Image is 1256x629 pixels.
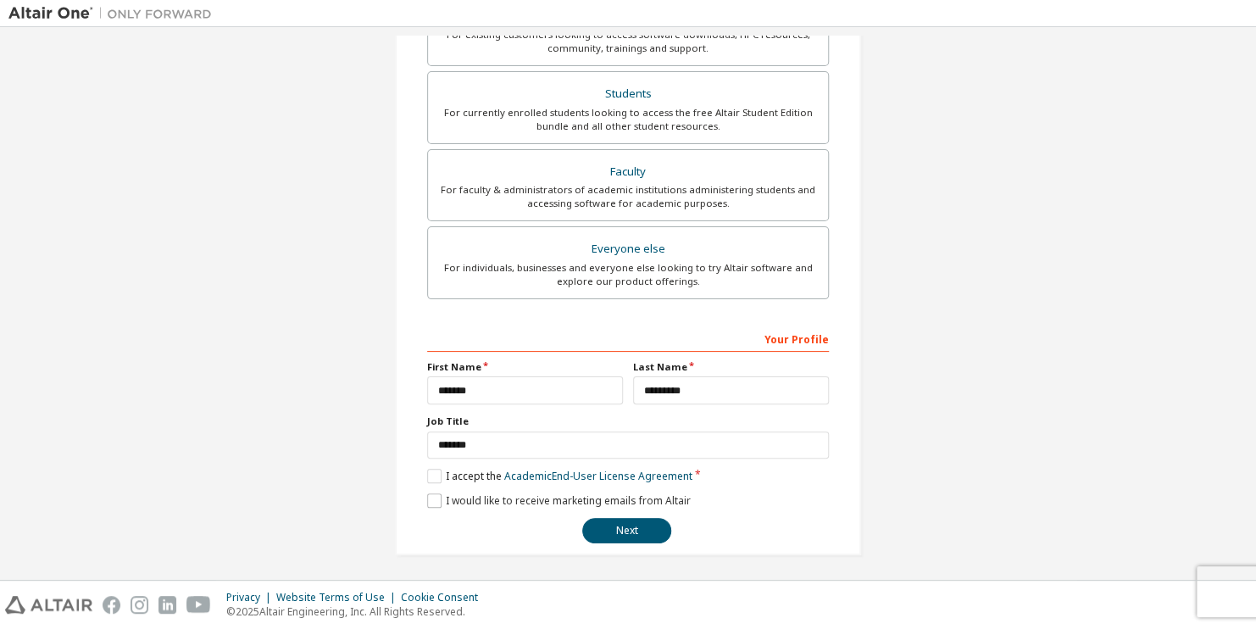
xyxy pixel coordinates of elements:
[401,591,488,604] div: Cookie Consent
[5,596,92,614] img: altair_logo.svg
[438,106,818,133] div: For currently enrolled students looking to access the free Altair Student Edition bundle and all ...
[103,596,120,614] img: facebook.svg
[438,183,818,210] div: For faculty & administrators of academic institutions administering students and accessing softwa...
[131,596,148,614] img: instagram.svg
[427,469,692,483] label: I accept the
[438,237,818,261] div: Everyone else
[427,325,829,352] div: Your Profile
[504,469,692,483] a: Academic End-User License Agreement
[438,160,818,184] div: Faculty
[158,596,176,614] img: linkedin.svg
[226,604,488,619] p: © 2025 Altair Engineering, Inc. All Rights Reserved.
[438,82,818,106] div: Students
[226,591,276,604] div: Privacy
[427,493,691,508] label: I would like to receive marketing emails from Altair
[8,5,220,22] img: Altair One
[438,261,818,288] div: For individuals, businesses and everyone else looking to try Altair software and explore our prod...
[633,360,829,374] label: Last Name
[427,415,829,428] label: Job Title
[582,518,671,543] button: Next
[186,596,211,614] img: youtube.svg
[276,591,401,604] div: Website Terms of Use
[427,360,623,374] label: First Name
[438,28,818,55] div: For existing customers looking to access software downloads, HPC resources, community, trainings ...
